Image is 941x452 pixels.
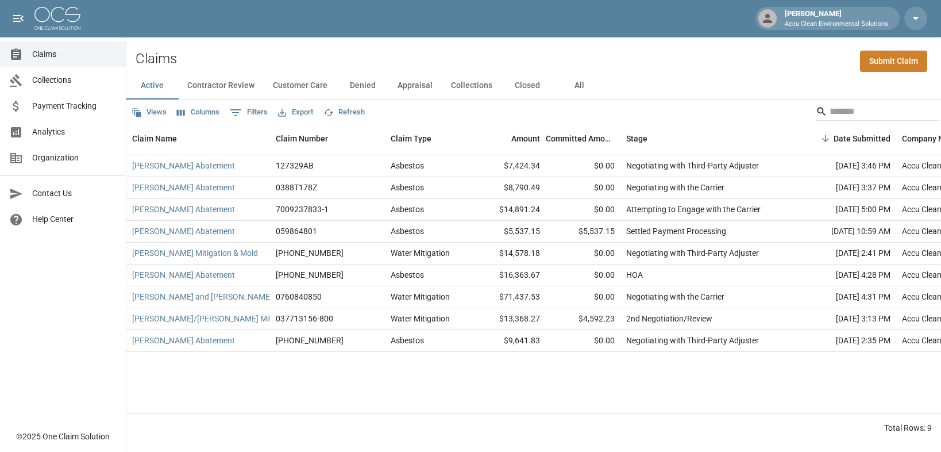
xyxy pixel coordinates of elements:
div: Water Mitigation [391,247,450,259]
p: Accu Clean Environmental Solutions [785,20,888,29]
div: [DATE] 2:35 PM [793,330,896,352]
div: 2nd Negotiation/Review [626,313,712,324]
div: [DATE] 4:31 PM [793,286,896,308]
div: $4,592.23 [546,308,620,330]
h2: Claims [136,51,177,67]
span: Analytics [32,126,117,138]
a: [PERSON_NAME] Mitigation & Mold [132,247,258,259]
span: Organization [32,152,117,164]
div: 0760840850 [276,291,322,302]
div: Claim Name [132,122,177,155]
div: [DATE] 2:41 PM [793,243,896,265]
span: Claims [32,48,117,60]
div: $14,891.24 [471,199,546,221]
span: Contact Us [32,187,117,200]
a: [PERSON_NAME] Abatement [132,182,235,193]
button: Denied [337,72,388,99]
div: Amount [511,122,540,155]
div: $0.00 [546,286,620,308]
div: Asbestos [391,182,424,193]
a: [PERSON_NAME] Abatement [132,335,235,346]
div: Asbestos [391,225,424,237]
div: [DATE] 10:59 AM [793,221,896,243]
div: Committed Amount [546,122,615,155]
a: [PERSON_NAME] Abatement [132,225,235,237]
div: Asbestos [391,335,424,346]
div: Asbestos [391,160,424,171]
div: 01-009-08669 [276,269,344,281]
div: $0.00 [546,177,620,199]
div: Water Mitigation [391,291,450,302]
div: [DATE] 4:28 PM [793,265,896,286]
div: $0.00 [546,155,620,177]
div: $5,537.15 [546,221,620,243]
div: $8,790.49 [471,177,546,199]
span: Help Center [32,213,117,225]
span: Collections [32,74,117,86]
div: Negotiating with the Carrier [626,291,724,302]
div: $0.00 [546,199,620,221]
a: Submit Claim [860,51,927,72]
div: dynamic tabs [126,72,941,99]
a: [PERSON_NAME] Abatement [132,160,235,171]
div: [DATE] 3:13 PM [793,308,896,330]
div: $0.00 [546,243,620,265]
a: [PERSON_NAME] Abatement [132,269,235,281]
a: [PERSON_NAME] and [PERSON_NAME] [132,291,272,302]
img: ocs-logo-white-transparent.png [34,7,80,30]
div: 7009237833-1 [276,204,329,215]
div: Committed Amount [546,122,620,155]
div: Negotiating with Third-Party Adjuster [626,247,759,259]
div: Claim Name [126,122,270,155]
div: 059864801 [276,225,317,237]
button: Show filters [227,104,271,122]
div: 037713156-800 [276,313,333,324]
span: Payment Tracking [32,100,117,112]
div: Asbestos [391,204,424,215]
div: Attempting to Engage with the Carrier [626,204,761,215]
div: Claim Type [385,122,471,155]
div: $5,537.15 [471,221,546,243]
div: © 2025 One Claim Solution [16,431,110,442]
div: $7,424.34 [471,155,546,177]
div: 01-009-116429 [276,335,344,346]
div: Claim Type [391,122,431,155]
button: Appraisal [388,72,442,99]
div: Negotiating with Third-Party Adjuster [626,160,759,171]
button: Closed [502,72,553,99]
button: Select columns [174,104,222,121]
button: Views [129,104,169,121]
div: $0.00 [546,265,620,286]
button: Export [275,104,316,121]
div: 0388T178Z [276,182,317,193]
div: $16,363.67 [471,265,546,286]
div: Water Mitigation [391,313,450,324]
button: Sort [817,131,834,147]
div: $71,437.53 [471,286,546,308]
div: Negotiating with the Carrier [626,182,724,193]
div: 127329AB [276,160,314,171]
div: Amount [471,122,546,155]
div: Settled Payment Processing [626,225,726,237]
div: HOA [626,269,643,281]
div: [DATE] 3:37 PM [793,177,896,199]
button: Customer Care [264,72,337,99]
button: Refresh [321,104,368,121]
button: Active [126,72,178,99]
div: Stage [626,122,647,155]
div: $13,368.27 [471,308,546,330]
div: Negotiating with Third-Party Adjuster [626,335,759,346]
a: [PERSON_NAME] Abatement [132,204,235,215]
div: Total Rows: 9 [884,422,932,434]
div: Asbestos [391,269,424,281]
button: Contractor Review [178,72,264,99]
div: $9,641.83 [471,330,546,352]
div: [DATE] 3:46 PM [793,155,896,177]
div: Claim Number [276,122,328,155]
div: [DATE] 5:00 PM [793,199,896,221]
button: open drawer [7,7,30,30]
div: Date Submitted [834,122,890,155]
div: Claim Number [270,122,385,155]
div: Date Submitted [793,122,896,155]
button: All [553,72,605,99]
